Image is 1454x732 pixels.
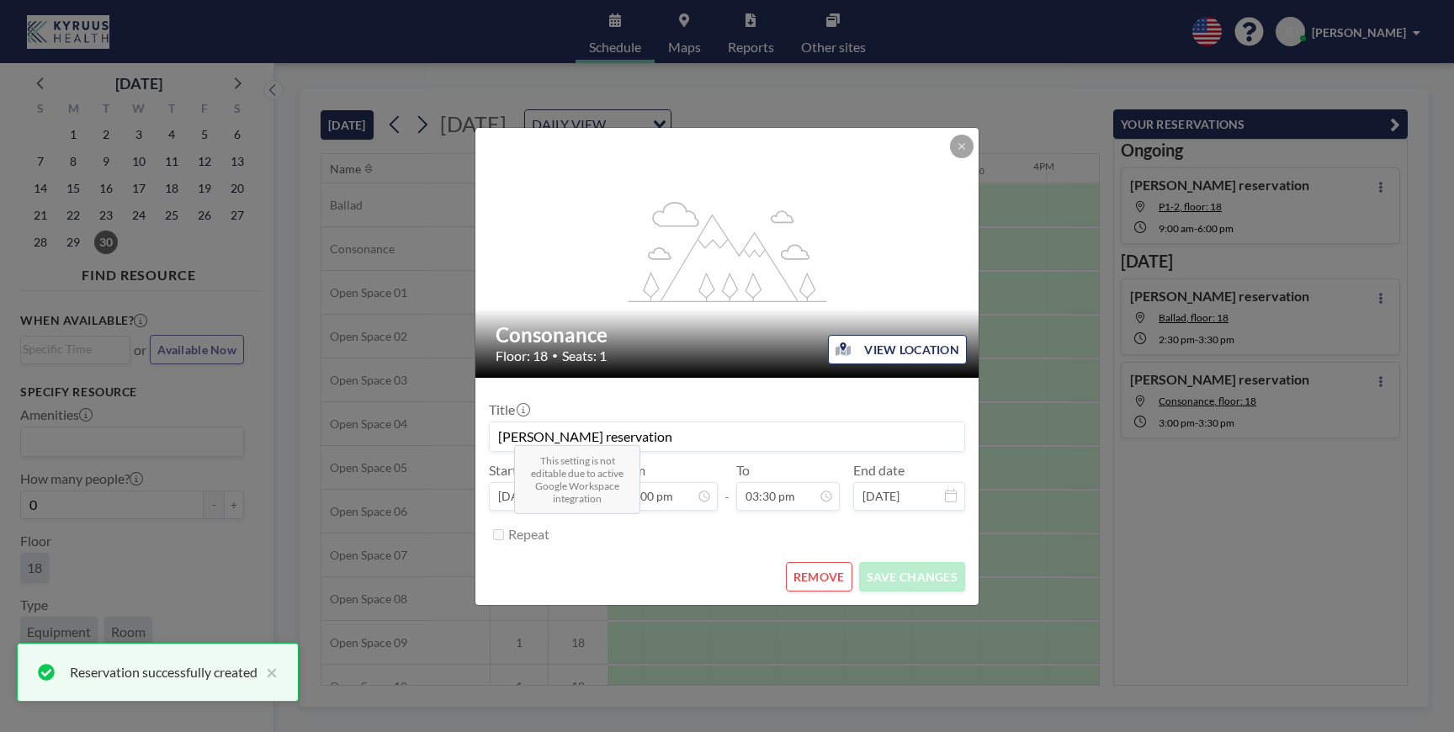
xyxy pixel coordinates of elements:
[552,349,558,362] span: •
[70,662,257,682] div: Reservation successfully created
[853,462,905,479] label: End date
[496,347,548,364] span: Floor: 18
[724,468,730,505] span: -
[489,462,546,479] label: Start date
[489,401,528,418] label: Title
[514,444,640,513] span: This setting is not editable due to active Google Workspace integration
[496,322,960,347] h2: Consonance
[490,422,964,451] input: (No title)
[257,662,278,682] button: close
[736,462,750,479] label: To
[786,562,852,591] button: REMOVE
[508,526,549,543] label: Repeat
[828,335,967,364] button: VIEW LOCATION
[859,562,965,591] button: SAVE CHANGES
[629,200,827,301] g: flex-grow: 1.2;
[562,347,607,364] span: Seats: 1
